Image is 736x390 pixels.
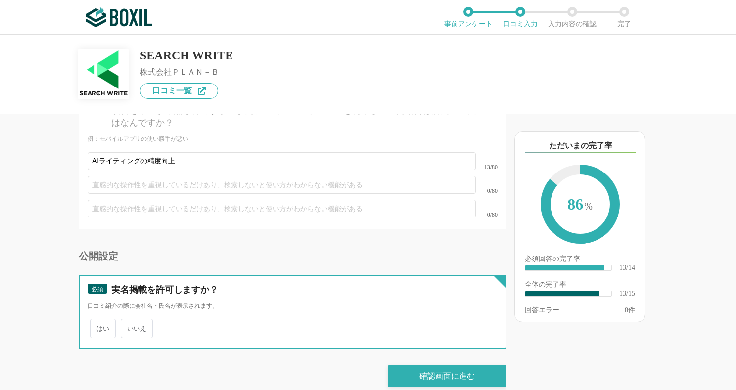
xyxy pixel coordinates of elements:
[551,174,610,236] span: 86
[494,7,546,28] li: 口コミ入力
[88,152,476,170] input: 直感的な操作性を重視しているだけあり、検索しないと使い方がわからない機能がある
[140,68,233,76] div: 株式会社ＰＬＡＮ－Ｂ
[476,188,498,194] div: 0/80
[88,135,498,143] div: 例：モバイルアプリの使い勝手が悪い
[442,7,494,28] li: 事前アンケート
[86,7,152,27] img: ボクシルSaaS_ロゴ
[525,307,559,314] div: 回答エラー
[111,284,480,296] div: 実名掲載を許可しますか？
[546,7,598,28] li: 入力内容の確認
[90,319,116,338] span: はい
[152,87,192,95] span: 口コミ一覧
[88,176,476,194] input: 直感的な操作性を重視しているだけあり、検索しないと使い方がわからない機能がある
[525,265,604,270] div: ​
[619,290,635,297] div: 13/15
[79,251,506,261] div: 公開設定
[525,291,599,296] div: ​
[121,319,153,338] span: いいえ
[525,256,635,264] div: 必須回答の完了率
[140,49,233,61] div: SEARCH WRITE
[625,306,628,314] span: 0
[92,286,103,293] span: 必須
[525,281,635,290] div: 全体の完了率
[111,104,480,129] div: 改善を希望する点は何ですか？また、過去にこのサービスを利用していた場合は解約の理由はなんですか？
[525,140,636,153] div: ただいまの完了率
[625,307,635,314] div: 件
[88,302,498,310] div: 口コミ紹介の際に会社名・氏名が表示されます。
[619,264,635,271] div: 13/14
[140,83,218,99] a: 口コミ一覧
[598,7,650,28] li: 完了
[476,212,498,217] div: 0/80
[476,164,498,170] div: 13/80
[584,201,593,212] span: %
[88,200,476,217] input: 直感的な操作性を重視しているだけあり、検索しないと使い方がわからない機能がある
[388,365,506,387] div: 確認画面に進む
